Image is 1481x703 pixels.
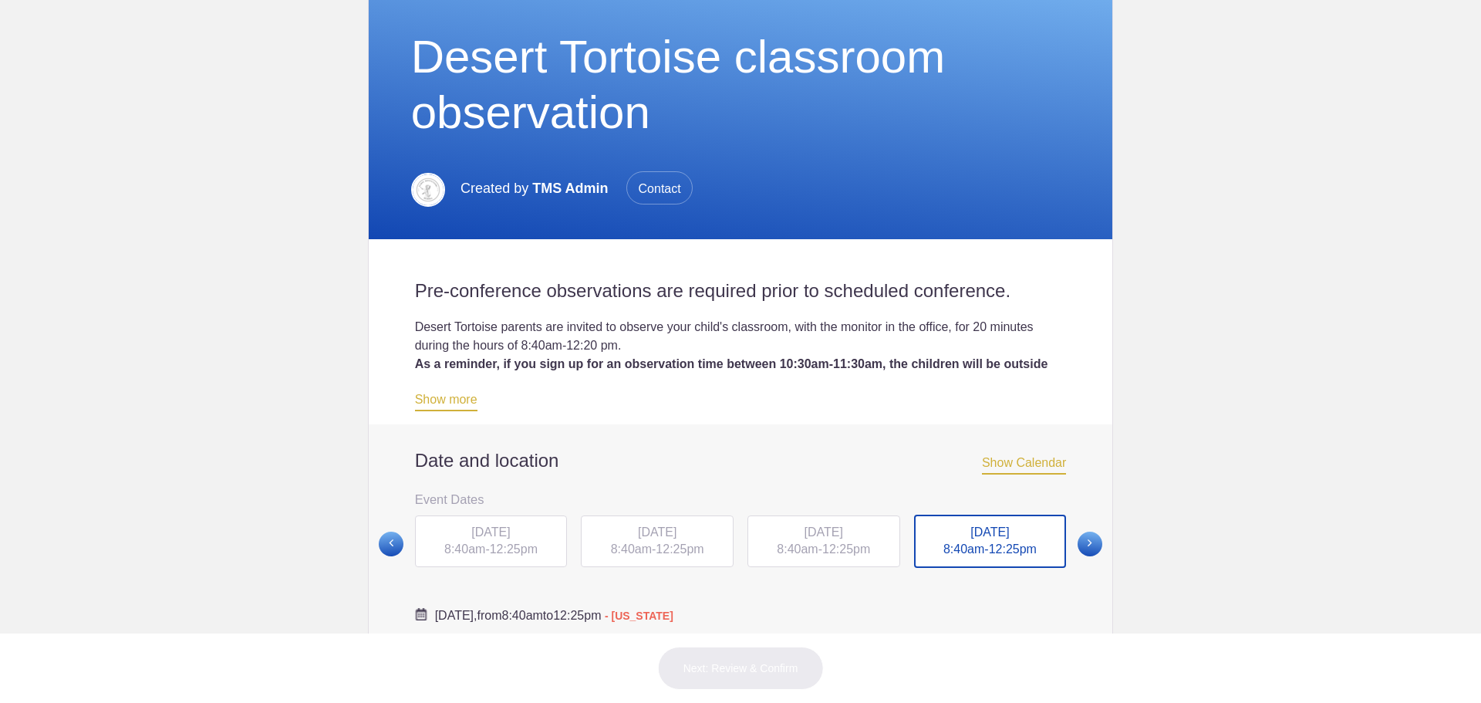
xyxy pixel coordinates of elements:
h3: Event Dates [415,488,1067,511]
span: TMS Admin [532,181,608,196]
button: [DATE] 8:40am-12:25pm [414,515,568,569]
p: Created by [460,171,693,205]
span: [DATE], [435,609,477,622]
span: 12:25pm [656,542,703,556]
span: 12:25pm [490,542,538,556]
span: 8:40am [444,542,485,556]
span: 8:40am [943,542,984,556]
h2: Date and location [415,449,1067,472]
span: 12:25pm [989,542,1037,556]
span: 8:40am [501,609,542,622]
span: [DATE] [471,526,510,539]
button: [DATE] 8:40am-12:25pm [580,515,734,569]
span: [DATE] [970,526,1009,539]
strong: As a reminder, if you sign up for an observation time between 10:30am-11:30am, the children will ... [415,357,1048,389]
button: Next: Review & Confirm [658,647,824,690]
span: 8:40am [777,542,818,556]
span: [DATE] [805,526,843,539]
h2: Pre-conference observations are required prior to scheduled conference. [415,279,1067,302]
div: - [415,515,568,568]
a: Show more [415,393,477,411]
span: from to [435,609,673,622]
div: - [747,515,900,568]
img: Cal purple [415,608,427,620]
img: Logo 14 [411,173,445,207]
span: [DATE] [638,526,676,539]
span: - [US_STATE] [605,610,673,622]
h1: Desert Tortoise classroom observation [411,29,1071,140]
span: 12:25pm [553,609,601,622]
div: - [581,515,734,568]
span: 8:40am [611,542,652,556]
span: Contact [626,171,693,204]
div: - [914,515,1067,569]
div: Desert Tortoise parents are invited to observe your child's classroom, with the monitor in the of... [415,318,1067,355]
span: 12:25pm [822,542,870,556]
span: Show Calendar [982,456,1066,475]
button: [DATE] 8:40am-12:25pm [747,515,901,569]
button: [DATE] 8:40am-12:25pm [913,514,1068,569]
